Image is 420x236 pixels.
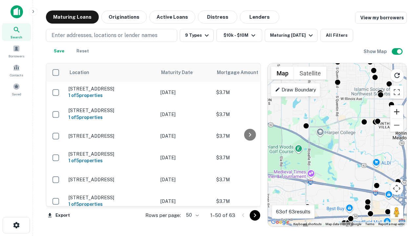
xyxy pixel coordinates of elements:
button: Lenders [240,10,279,24]
p: $3.7M [216,132,282,140]
a: Terms (opens in new tab) [365,222,374,226]
a: Report a map error [378,222,405,226]
p: [STREET_ADDRESS] [69,151,154,157]
button: Zoom in [390,105,403,118]
button: Enter addresses, locations or lender names [46,29,177,42]
button: Reload search area [390,69,404,82]
span: Borrowers [9,53,24,59]
div: 0 0 [268,63,407,226]
p: $3.7M [216,198,282,205]
p: Enter addresses, locations or lender names [52,31,157,39]
button: All Filters [320,29,353,42]
button: Keyboard shortcuts [293,222,322,226]
p: [DATE] [160,132,210,140]
h6: 1 of 5 properties [69,114,154,121]
a: Saved [2,80,31,98]
button: Show satellite imagery [294,67,326,80]
span: Saved [12,91,21,97]
p: [DATE] [160,111,210,118]
h6: 1 of 5 properties [69,201,154,208]
p: [STREET_ADDRESS] [69,86,154,92]
th: Mortgage Amount [213,63,285,82]
p: Rows per page: [145,211,181,219]
a: Contacts [2,61,31,79]
p: $3.7M [216,111,282,118]
th: Maturity Date [157,63,213,82]
p: [DATE] [160,154,210,161]
button: Maturing [DATE] [265,29,318,42]
p: Draw Boundary [275,86,316,94]
a: View my borrowers [355,12,407,24]
span: Search [10,34,22,40]
button: $10k - $10M [216,29,262,42]
p: 1–50 of 63 [210,211,235,219]
h6: 1 of 5 properties [69,92,154,99]
div: 50 [183,210,200,220]
span: Contacts [10,72,23,78]
span: Mortgage Amount [217,69,267,76]
p: [DATE] [160,176,210,183]
p: $3.7M [216,89,282,96]
h6: 1 of 5 properties [69,157,154,164]
p: [DATE] [160,198,210,205]
a: Open this area in Google Maps (opens a new window) [269,218,291,226]
button: 9 Types [180,29,214,42]
p: [STREET_ADDRESS] [69,195,154,201]
iframe: Chat Widget [387,184,420,215]
span: Location [69,69,89,76]
button: Active Loans [149,10,195,24]
button: Export [46,210,72,220]
img: capitalize-icon.png [10,5,23,18]
a: Borrowers [2,42,31,60]
p: [STREET_ADDRESS] [69,133,154,139]
img: Google [269,218,291,226]
button: Maturing Loans [46,10,99,24]
th: Location [65,63,157,82]
button: Reset [72,45,93,58]
button: Map camera controls [390,182,403,195]
h6: Show Map [364,48,388,55]
p: 63 of 63 results [276,208,310,216]
p: $3.7M [216,176,282,183]
button: Toggle fullscreen view [390,86,403,99]
span: Maturity Date [161,69,201,76]
div: Maturing [DATE] [270,31,315,39]
button: Go to next page [250,210,260,221]
p: $3.7M [216,154,282,161]
button: Originations [101,10,147,24]
p: [STREET_ADDRESS] [69,177,154,183]
span: Map data ©2025 Google [325,222,361,226]
p: [STREET_ADDRESS] [69,108,154,113]
button: Show street map [271,67,294,80]
a: Search [2,23,31,41]
button: Distress [198,10,237,24]
p: [DATE] [160,89,210,96]
button: Save your search to get updates of matches that match your search criteria. [49,45,70,58]
button: Zoom out [390,119,403,132]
